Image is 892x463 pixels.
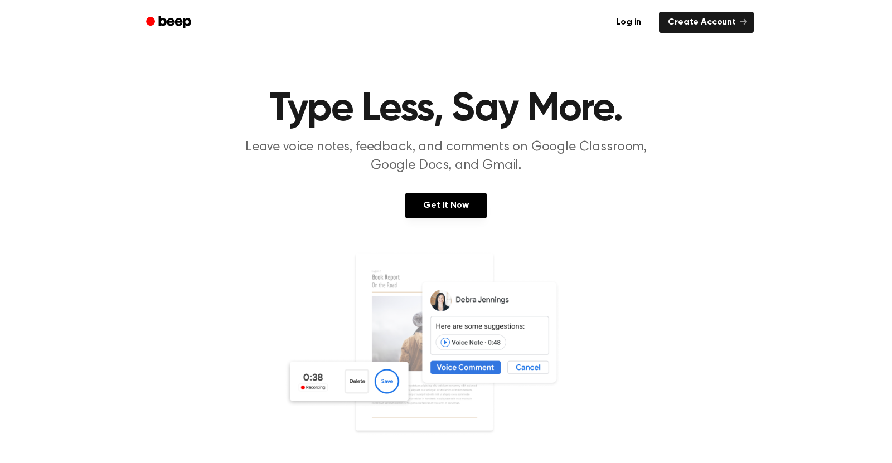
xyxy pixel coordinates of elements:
[659,12,754,33] a: Create Account
[138,12,201,33] a: Beep
[232,138,660,175] p: Leave voice notes, feedback, and comments on Google Classroom, Google Docs, and Gmail.
[605,9,652,35] a: Log in
[161,89,731,129] h1: Type Less, Say More.
[405,193,486,218] a: Get It Now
